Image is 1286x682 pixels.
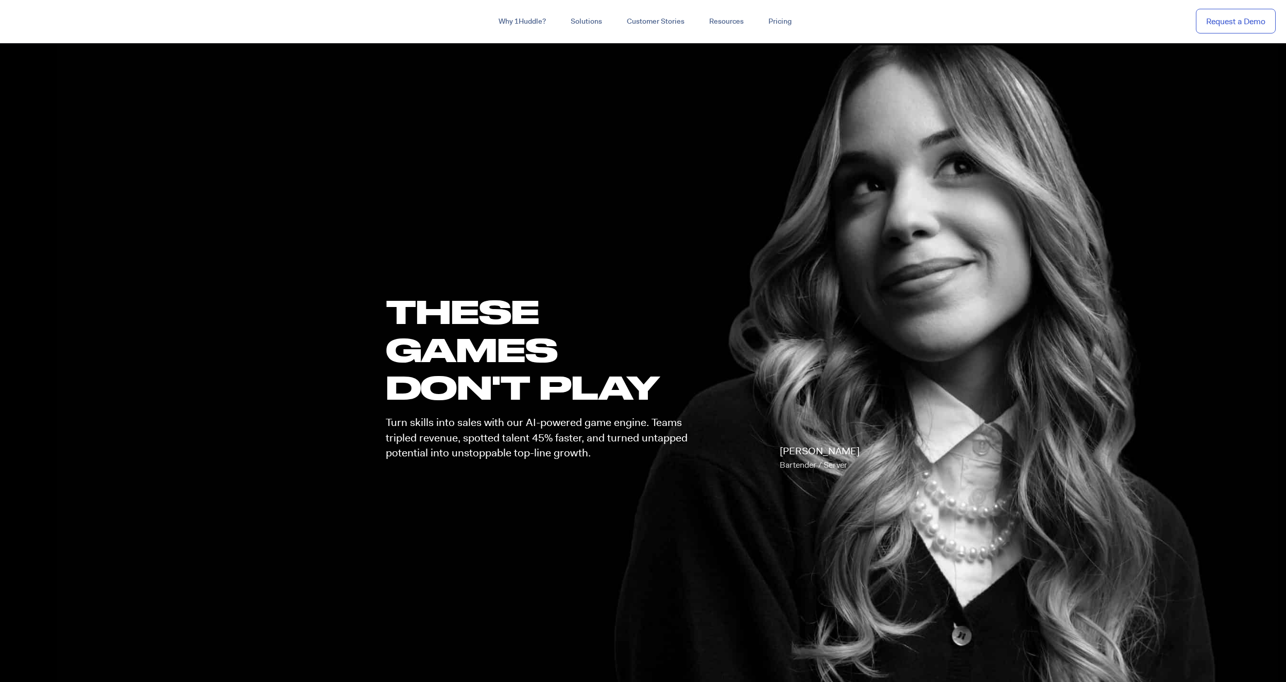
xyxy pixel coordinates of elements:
[1196,9,1276,34] a: Request a Demo
[486,12,558,31] a: Why 1Huddle?
[386,293,697,406] h1: these GAMES DON'T PLAY
[614,12,697,31] a: Customer Stories
[386,415,697,461] p: Turn skills into sales with our AI-powered game engine. Teams tripled revenue, spotted talent 45%...
[756,12,804,31] a: Pricing
[10,11,84,31] img: ...
[697,12,756,31] a: Resources
[780,444,860,473] p: [PERSON_NAME]
[558,12,614,31] a: Solutions
[780,459,847,470] span: Bartender / Server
